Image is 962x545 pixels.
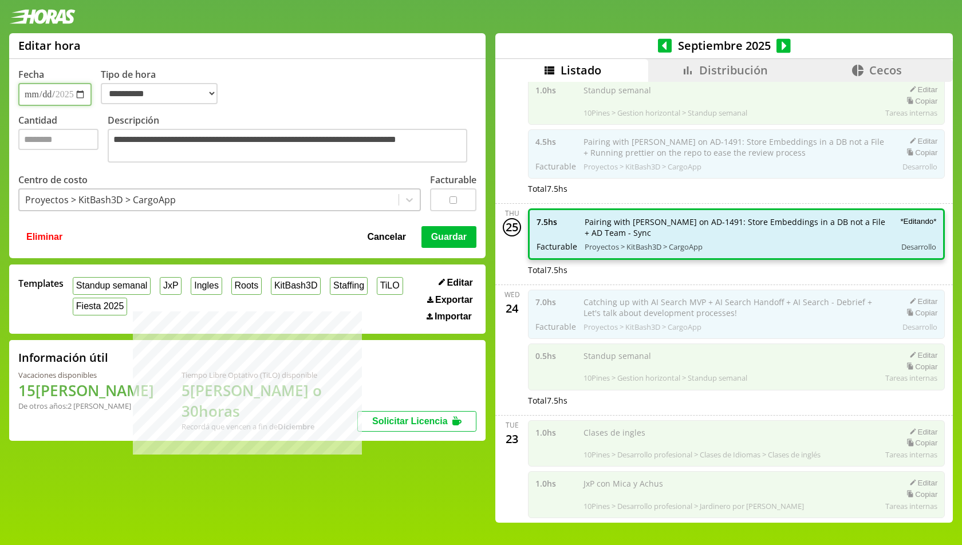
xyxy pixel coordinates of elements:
[421,226,476,248] button: Guardar
[699,62,768,78] span: Distribución
[18,129,98,150] input: Cantidad
[528,264,945,275] div: Total 7.5 hs
[18,114,108,165] label: Cantidad
[160,277,182,295] button: JxP
[182,421,357,432] div: Recordá que vencen a fin de
[430,173,476,186] label: Facturable
[528,183,945,194] div: Total 7.5 hs
[424,294,476,306] button: Exportar
[18,380,154,401] h1: 15 [PERSON_NAME]
[108,129,467,163] textarea: Descripción
[73,277,151,295] button: Standup semanal
[101,83,218,104] select: Tipo de hora
[73,298,127,315] button: Fiesta 2025
[435,311,472,322] span: Importar
[191,277,222,295] button: Ingles
[505,208,519,218] div: Thu
[182,380,357,421] h1: 5 [PERSON_NAME] o 30 horas
[435,295,473,305] span: Exportar
[377,277,403,295] button: TiLO
[528,395,945,406] div: Total 7.5 hs
[503,430,521,448] div: 23
[18,370,154,380] div: Vacaciones disponibles
[561,62,601,78] span: Listado
[447,278,472,288] span: Editar
[372,416,448,426] span: Solicitar Licencia
[9,9,76,24] img: logotipo
[504,290,520,299] div: Wed
[18,68,44,81] label: Fecha
[503,218,521,236] div: 25
[101,68,227,106] label: Tipo de hora
[869,62,902,78] span: Cecos
[278,421,314,432] b: Diciembre
[330,277,368,295] button: Staffing
[18,401,154,411] div: De otros años: 2 [PERSON_NAME]
[18,350,108,365] h2: Información útil
[506,420,519,430] div: Tue
[271,277,321,295] button: KitBash3D
[231,277,262,295] button: Roots
[503,299,521,318] div: 24
[108,114,476,165] label: Descripción
[495,82,953,521] div: scrollable content
[18,277,64,290] span: Templates
[357,411,476,432] button: Solicitar Licencia
[672,38,776,53] span: Septiembre 2025
[25,193,176,206] div: Proyectos > KitBash3D > CargoApp
[23,226,66,248] button: Eliminar
[182,370,357,380] div: Tiempo Libre Optativo (TiLO) disponible
[18,173,88,186] label: Centro de costo
[364,226,409,248] button: Cancelar
[18,38,81,53] h1: Editar hora
[435,277,476,289] button: Editar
